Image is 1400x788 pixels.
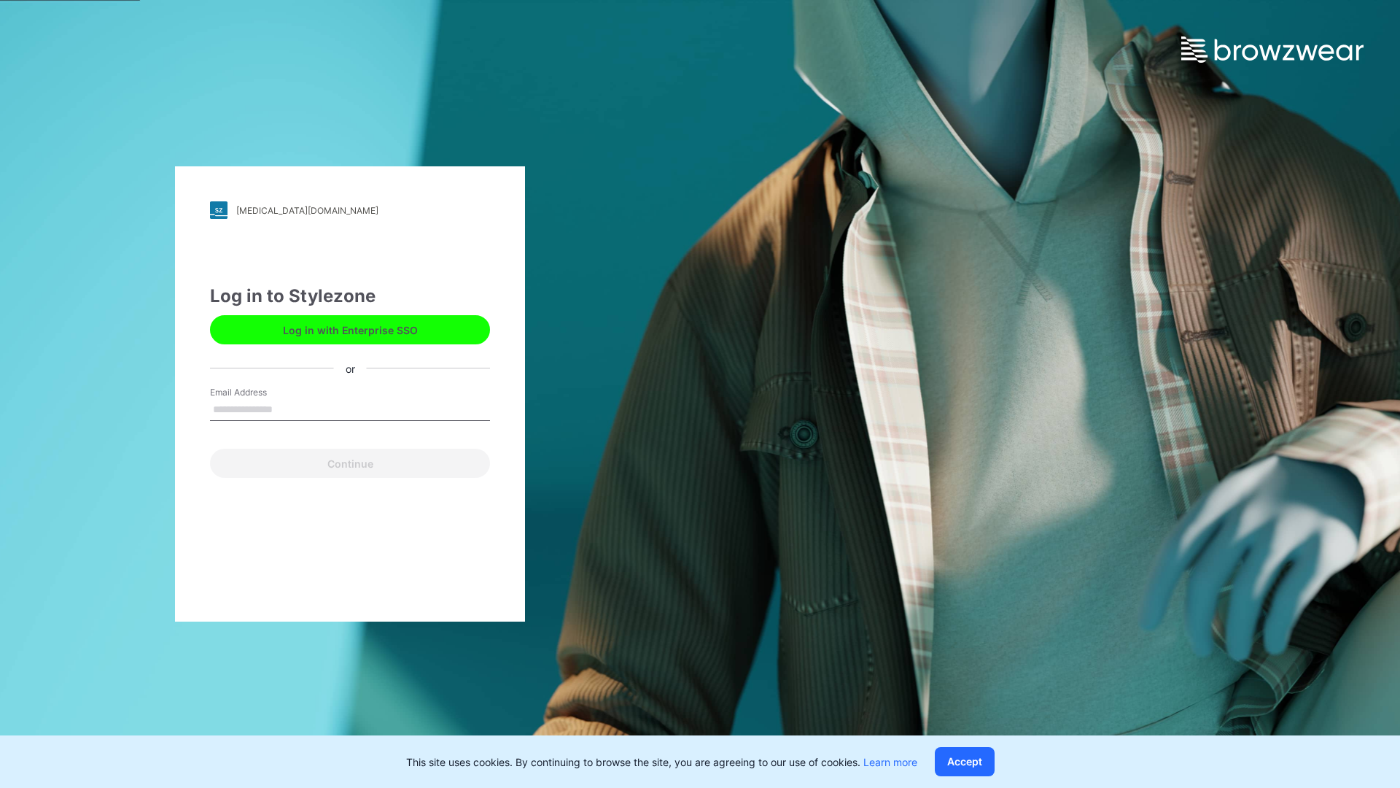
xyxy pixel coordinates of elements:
[236,205,378,216] div: [MEDICAL_DATA][DOMAIN_NAME]
[935,747,995,776] button: Accept
[210,315,490,344] button: Log in with Enterprise SSO
[1181,36,1364,63] img: browzwear-logo.e42bd6dac1945053ebaf764b6aa21510.svg
[210,201,490,219] a: [MEDICAL_DATA][DOMAIN_NAME]
[406,754,917,770] p: This site uses cookies. By continuing to browse the site, you are agreeing to our use of cookies.
[210,283,490,309] div: Log in to Stylezone
[210,386,312,399] label: Email Address
[863,756,917,768] a: Learn more
[334,360,367,376] div: or
[210,201,227,219] img: stylezone-logo.562084cfcfab977791bfbf7441f1a819.svg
